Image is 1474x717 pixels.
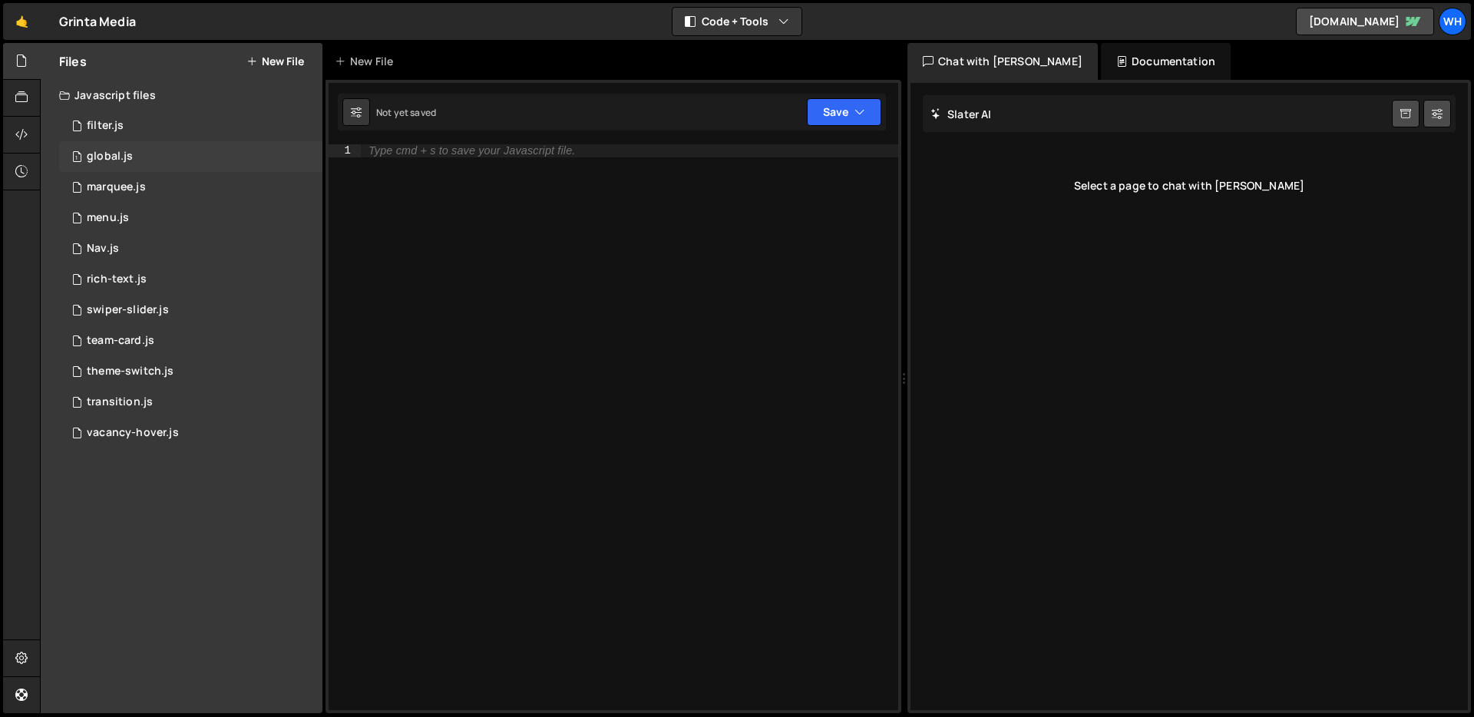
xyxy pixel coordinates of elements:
div: 15594/42211.js [59,203,322,233]
div: 15594/41901.js [59,111,322,141]
div: New File [335,54,399,69]
div: Not yet saved [376,106,436,119]
div: team-card.js [87,334,154,348]
div: 1 [329,144,361,157]
div: Documentation [1101,43,1231,80]
div: 15594/42306.js [59,172,322,203]
div: Select a page to chat with [PERSON_NAME] [923,155,1456,216]
div: 15594/41972.js [59,325,322,356]
a: 🤙 [3,3,41,40]
div: Grinta Media [59,12,136,31]
span: 1 [72,152,81,164]
div: 15594/42717.js [59,356,322,387]
a: [DOMAIN_NAME] [1296,8,1434,35]
div: 15594/41826.js [59,418,322,448]
div: Chat with [PERSON_NAME] [907,43,1098,80]
button: Save [807,98,881,126]
div: 15594/41827.js [59,233,322,264]
div: menu.js [87,211,129,225]
div: swiper-slider.js [87,303,169,317]
div: 15594/42982.js [59,387,322,418]
button: New File [246,55,304,68]
div: global.js [87,150,133,164]
div: Nav.js [87,242,119,256]
div: marquee.js [87,180,146,194]
div: theme-switch.js [87,365,174,378]
h2: Files [59,53,87,70]
div: Type cmd + s to save your Javascript file. [368,145,575,157]
div: transition.js [87,395,153,409]
div: 15594/41609.js [59,295,322,325]
div: filter.js [87,119,124,133]
div: Javascript files [41,80,322,111]
h2: Slater AI [930,107,992,121]
div: 15594/42580.js [59,264,322,295]
div: rich-text.js [87,273,147,286]
button: Code + Tools [673,8,801,35]
a: Wh [1439,8,1466,35]
div: vacancy-hover.js [87,426,179,440]
div: 15594/41317.js [59,141,322,172]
